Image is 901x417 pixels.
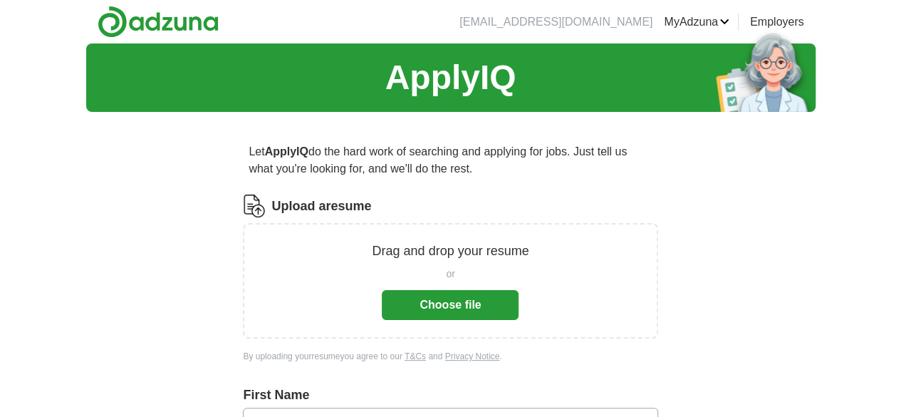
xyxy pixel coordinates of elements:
[664,14,729,31] a: MyAdzuna
[445,351,500,361] a: Privacy Notice
[372,242,528,261] p: Drag and drop your resume
[750,14,804,31] a: Employers
[243,350,657,363] div: By uploading your resume you agree to our and .
[446,267,454,282] span: or
[382,290,519,320] button: Choose file
[243,195,266,217] img: CV Icon
[265,145,308,158] strong: ApplyIQ
[243,138,657,183] p: Let do the hard work of searching and applying for jobs. Just tell us what you're looking for, an...
[405,351,426,361] a: T&Cs
[98,6,219,38] img: Adzuna logo
[459,14,652,31] li: [EMAIL_ADDRESS][DOMAIN_NAME]
[385,52,516,103] h1: ApplyIQ
[271,197,371,216] label: Upload a resume
[243,386,657,405] label: First Name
